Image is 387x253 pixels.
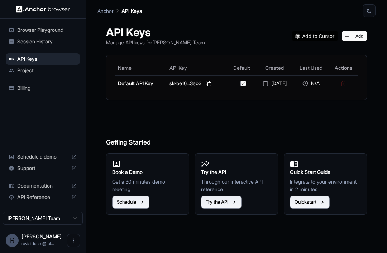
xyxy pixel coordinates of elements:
[6,191,80,203] div: API Reference
[6,162,80,174] div: Support
[17,153,68,160] span: Schedule a demo
[17,165,68,172] span: Support
[6,36,80,47] div: Session History
[6,82,80,94] div: Billing
[6,234,19,247] div: R
[290,178,361,193] p: Integrate to your environment in 2 minutes
[228,61,256,75] th: Default
[17,182,68,189] span: Documentation
[115,75,167,91] td: Default API Key
[67,234,80,247] button: Open menu
[259,80,290,87] div: [DATE]
[6,180,80,191] div: Documentation
[112,178,183,193] p: Get a 30 minutes demo meeting
[97,7,142,15] nav: breadcrumb
[290,196,330,209] button: Quickstart
[21,241,54,246] span: raviaidosm@icloud.com
[97,7,114,15] p: Anchor
[296,80,326,87] div: N/A
[121,7,142,15] p: API Keys
[201,168,272,176] h2: Try the API
[106,109,367,148] h6: Getting Started
[6,24,80,36] div: Browser Playground
[112,196,149,209] button: Schedule
[16,6,70,13] img: Anchor Logo
[342,31,367,41] button: Add
[106,39,205,46] p: Manage API keys for [PERSON_NAME] Team
[290,168,361,176] h2: Quick Start Guide
[204,79,213,88] button: Copy API key
[292,31,338,41] img: Add anchorbrowser MCP server to Cursor
[329,61,358,75] th: Actions
[293,61,329,75] th: Last Used
[167,61,228,75] th: API Key
[6,53,80,65] div: API Keys
[6,65,80,76] div: Project
[115,61,167,75] th: Name
[256,61,293,75] th: Created
[17,67,77,74] span: Project
[169,79,225,88] div: sk-be16...3eb3
[17,38,77,45] span: Session History
[201,178,272,193] p: Through our interactive API reference
[21,233,62,239] span: Ravi Murugiah
[17,55,77,63] span: API Keys
[106,26,205,39] h1: API Keys
[112,168,183,176] h2: Book a Demo
[6,151,80,162] div: Schedule a demo
[17,194,68,201] span: API Reference
[17,84,77,92] span: Billing
[201,196,242,209] button: Try the API
[17,26,77,34] span: Browser Playground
